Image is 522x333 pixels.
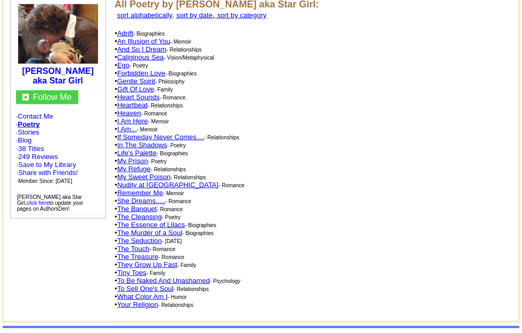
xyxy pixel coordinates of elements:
a: click here [27,200,49,206]
font: - Poetry [167,143,186,148]
font: • [115,237,161,245]
font: • [115,117,148,125]
font: • [115,269,146,277]
font: · · · · [16,112,100,185]
font: • [115,45,166,53]
font: sort by category [217,11,267,19]
font: • [115,189,163,197]
a: Remember Me [117,189,163,197]
font: · · · [17,161,78,185]
a: Gentle Spirit [117,77,156,85]
font: · · [17,145,78,185]
a: In The Shadows [117,141,167,149]
a: Share with Friends! [18,169,78,177]
font: - Romance [149,246,175,252]
font: - Poetry [162,214,181,220]
font: - Family [154,87,173,93]
font: sort by date [176,11,213,19]
font: - Relationships [148,103,183,109]
font: • [115,181,218,189]
font: [PERSON_NAME] aka Star Girl, to update your pages on AuthorsDen! [17,194,84,212]
font: - Poetry [148,159,167,164]
font: • [115,277,210,285]
font: - Biographies [157,151,188,156]
font: • [115,125,136,133]
font: - Romance [165,198,191,204]
a: The Touch [117,245,149,253]
font: , [117,11,174,19]
font: • [115,229,182,237]
a: They Grow Up Fast [117,261,177,269]
img: gc.jpg [22,94,29,101]
a: Blog [18,136,31,144]
a: To Sell One's Soul [117,285,174,293]
a: The Seduction [117,237,162,245]
font: • [115,109,141,117]
a: Heartbeat [117,101,148,109]
a: And So I Dream [117,45,167,53]
a: The Cleansing [117,213,162,221]
font: • [115,85,154,93]
a: sort by date [176,10,213,19]
a: 38 Titles [18,145,44,153]
a: sort alphabetically [117,11,172,19]
font: - Family [146,270,166,276]
font: - Biographies [165,71,197,77]
a: An Illusion of You [117,37,170,45]
a: Poetry [18,120,39,128]
a: What Color Am I [117,293,168,301]
font: - Biographies [182,230,214,236]
font: • [115,133,204,141]
font: • [115,29,133,37]
font: - Romance [157,206,183,212]
a: I Am... [117,125,137,133]
font: - Biographies [133,31,165,37]
font: • [115,157,148,165]
a: Caliginous Sea [117,53,164,61]
a: Heart Sounds [117,93,160,101]
a: Nudity at [GEOGRAPHIC_DATA] [117,181,218,189]
font: - Memoir [163,190,184,196]
a: My Prison [117,157,148,165]
font: • [115,53,164,61]
a: My Sweet Poison [117,173,170,181]
font: • [115,205,157,213]
font: • [115,197,165,205]
font: • [115,77,155,85]
a: I Am Here [117,117,148,125]
a: Follow Me [33,93,72,102]
font: • [115,261,177,269]
font: - Relationships [166,47,201,53]
font: • [115,141,167,149]
a: The Murder of a Soul [117,229,182,237]
font: - Romance [218,182,244,188]
font: • [115,93,159,101]
font: • [115,173,170,181]
font: - Relationships [151,166,186,172]
font: • [115,165,150,173]
font: - [DATE] [162,238,182,244]
font: • [115,101,148,109]
a: [PERSON_NAME] aka Star Girl [22,66,94,85]
font: • [115,69,165,77]
a: The Essence of Lilacs [117,221,185,229]
font: - Memoir [170,39,191,45]
a: She Dreams..... [117,197,165,205]
a: Contact Me [18,112,53,120]
font: - Poetry [129,63,148,69]
a: Forbidden Love [117,69,165,77]
font: Member Since: [DATE] [18,178,72,184]
font: , [115,10,266,19]
font: - Biographies [185,222,216,228]
font: - Philosophy [155,79,184,85]
font: - Relationships [174,286,209,292]
font: • [115,301,158,309]
font: • [115,293,167,301]
font: - Psychology [210,278,240,284]
font: - Relationships [204,135,239,140]
a: Your Religion [117,301,158,309]
a: If Someday Never Comes.... [117,133,204,141]
font: - Humor [168,294,187,300]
